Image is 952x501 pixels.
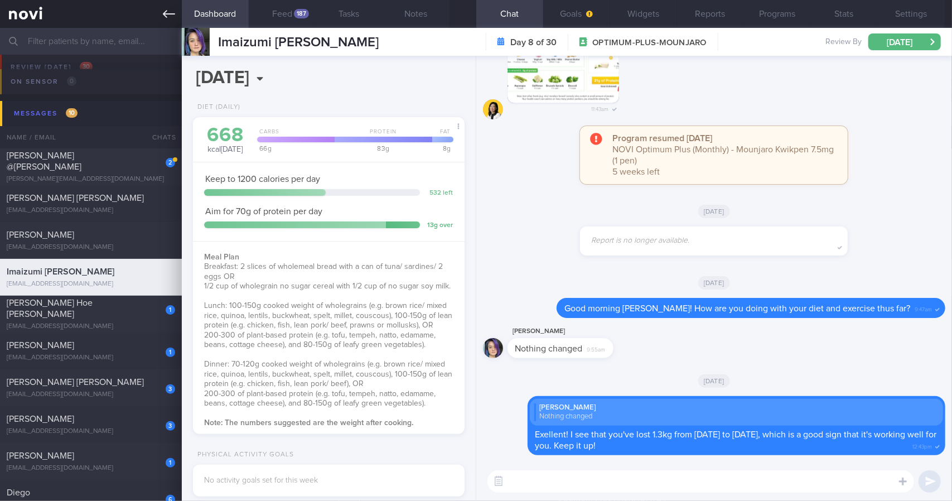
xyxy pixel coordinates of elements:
[331,128,432,142] div: Protein
[7,451,74,460] span: [PERSON_NAME]
[698,205,730,218] span: [DATE]
[66,108,78,118] span: 10
[11,106,80,121] div: Messages
[426,221,453,230] div: 13 g over
[7,354,175,362] div: [EMAIL_ADDRESS][DOMAIN_NAME]
[205,175,320,184] span: Keep to 1200 calories per day
[7,464,175,473] div: [EMAIL_ADDRESS][DOMAIN_NAME]
[515,344,583,353] span: Nothing changed
[534,403,939,412] div: [PERSON_NAME]
[612,145,834,165] span: NOVI Optimum Plus (Monthly) - Mounjaro Kwikpen 7.5mg (1 pen)
[7,280,175,288] div: [EMAIL_ADDRESS][DOMAIN_NAME]
[915,303,932,314] span: 9:47am
[7,322,175,331] div: [EMAIL_ADDRESS][DOMAIN_NAME]
[7,427,175,436] div: [EMAIL_ADDRESS][DOMAIN_NAME]
[7,378,144,387] span: [PERSON_NAME] [PERSON_NAME]
[137,126,182,148] div: Chats
[7,267,114,276] span: Imaizumi [PERSON_NAME]
[7,415,74,423] span: [PERSON_NAME]
[218,36,379,49] span: Imaizumi [PERSON_NAME]
[698,276,730,290] span: [DATE]
[912,440,932,451] span: 12:43pm
[254,128,335,142] div: Carbs
[7,230,74,239] span: [PERSON_NAME]
[193,451,294,459] div: Physical Activity Goals
[8,74,79,89] div: On sensor
[7,298,93,319] span: [PERSON_NAME] Hoe [PERSON_NAME]
[204,126,246,155] div: kcal [DATE]
[166,458,175,468] div: 1
[868,33,941,50] button: [DATE]
[7,488,30,497] span: Diego
[166,384,175,394] div: 3
[7,175,175,184] div: [PERSON_NAME][EMAIL_ADDRESS][DOMAIN_NAME]
[429,128,453,142] div: Fat
[535,430,937,450] span: Exellent! I see that you've lost 1.3kg from [DATE] to [DATE], which is a good sign that it's work...
[204,282,451,290] span: 1/2 cup of wholegrain no sugar cereal with 1/2 cup of no sugar soy milk.
[166,158,175,167] div: 2
[426,189,453,197] div: 532 left
[205,207,322,216] span: Aim for 70g of protein per day
[204,263,443,281] span: Breakfast: 2 slices of wholemeal bread with a can of tuna/ sardines/ 2 eggs OR
[564,304,910,313] span: Good morning [PERSON_NAME]! How are you doing with your diet and exercise thus far?
[592,103,609,113] span: 11:43am
[612,167,660,176] span: 5 weeks left
[294,9,309,18] div: 187
[825,37,862,47] span: Review By
[534,412,939,421] div: Nothing changed
[204,253,239,261] strong: Meal Plan
[698,374,730,388] span: [DATE]
[510,37,557,48] strong: Day 8 of 30
[508,325,647,338] div: [PERSON_NAME]
[587,343,606,354] span: 9:55am
[193,103,240,112] div: Diet (Daily)
[429,145,453,152] div: 8 g
[7,341,74,350] span: [PERSON_NAME]
[166,348,175,357] div: 1
[204,126,246,145] div: 668
[254,145,335,152] div: 66 g
[204,331,436,349] span: 200-300 of plant-based protein (e.g. tofu, tempeh, natto, edamame, beans, cottage cheese), and 80...
[67,76,76,86] span: 0
[7,206,175,215] div: [EMAIL_ADDRESS][DOMAIN_NAME]
[204,302,452,329] span: Lunch: 100-150g cooked weight of wholegrains (e.g. brown rice/ mixed rice, quinoa, lentils, buckw...
[7,391,175,399] div: [EMAIL_ADDRESS][DOMAIN_NAME]
[204,419,413,427] strong: Note: The numbers suggested are the weight after cooking.
[7,151,81,171] span: [PERSON_NAME] @[PERSON_NAME]
[204,390,436,408] span: 200-300 of plant-based protein (e.g. tofu, tempeh, natto, edamame, beans, cottage cheese), and 80...
[7,194,144,203] span: [PERSON_NAME] [PERSON_NAME]
[166,421,175,431] div: 3
[591,236,837,246] p: Report is no longer available.
[612,134,712,143] strong: Program resumed [DATE]
[592,37,706,49] span: OPTIMUM-PLUS-MOUNJARO
[166,305,175,315] div: 1
[204,360,452,388] span: Dinner: 70-120g cooked weight of wholegrains (e.g. brown rice/ mixed rice, quinoa, lentils, buckw...
[331,145,432,152] div: 83 g
[204,476,453,486] div: No activity goals set for this week
[7,243,175,252] div: [EMAIL_ADDRESS][DOMAIN_NAME]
